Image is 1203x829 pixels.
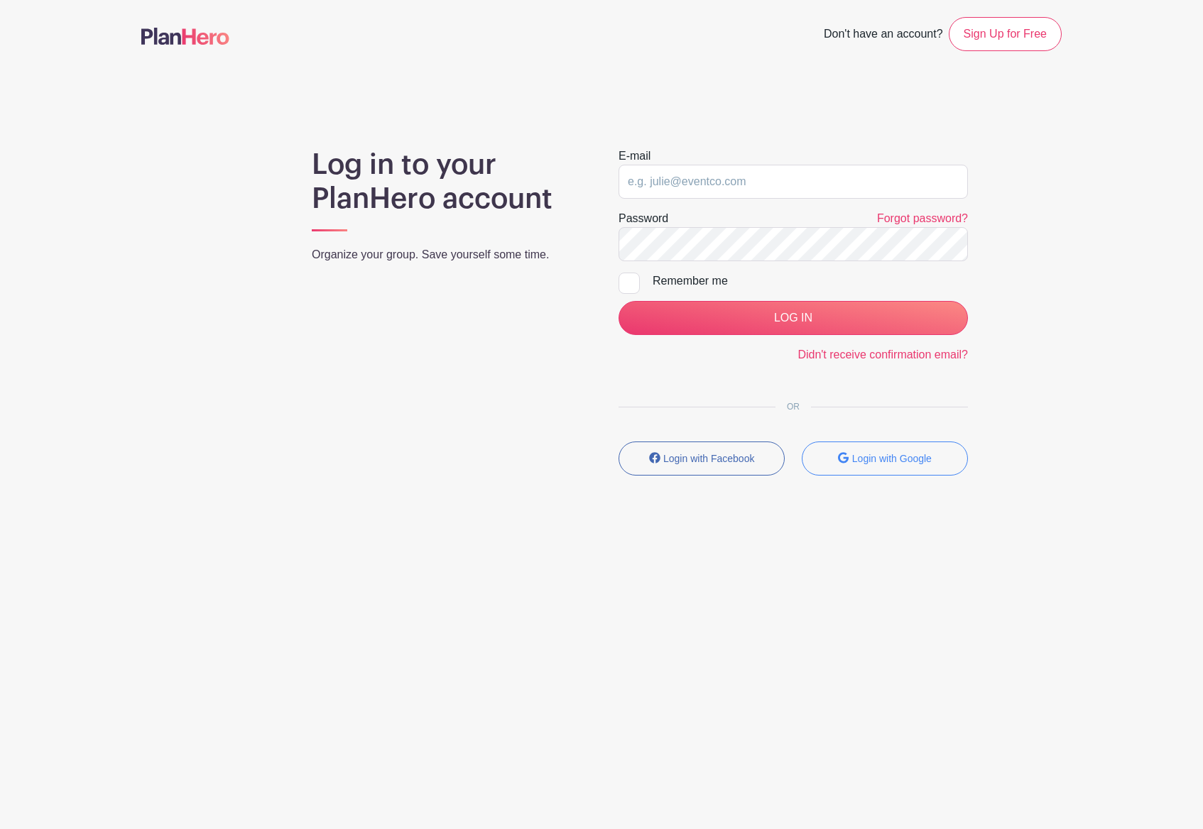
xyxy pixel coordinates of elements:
span: Don't have an account? [824,20,943,51]
input: e.g. julie@eventco.com [619,165,968,199]
img: logo-507f7623f17ff9eddc593b1ce0a138ce2505c220e1c5a4e2b4648c50719b7d32.svg [141,28,229,45]
button: Login with Google [802,441,968,476]
label: Password [619,210,668,227]
div: Remember me [653,273,968,290]
a: Forgot password? [877,212,968,224]
small: Login with Google [852,453,932,464]
input: LOG IN [619,301,968,335]
button: Login with Facebook [619,441,785,476]
span: OR [775,402,811,412]
p: Organize your group. Save yourself some time. [312,246,584,263]
h1: Log in to your PlanHero account [312,148,584,216]
label: E-mail [619,148,651,165]
small: Login with Facebook [663,453,754,464]
a: Sign Up for Free [949,17,1062,51]
a: Didn't receive confirmation email? [798,348,968,361]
